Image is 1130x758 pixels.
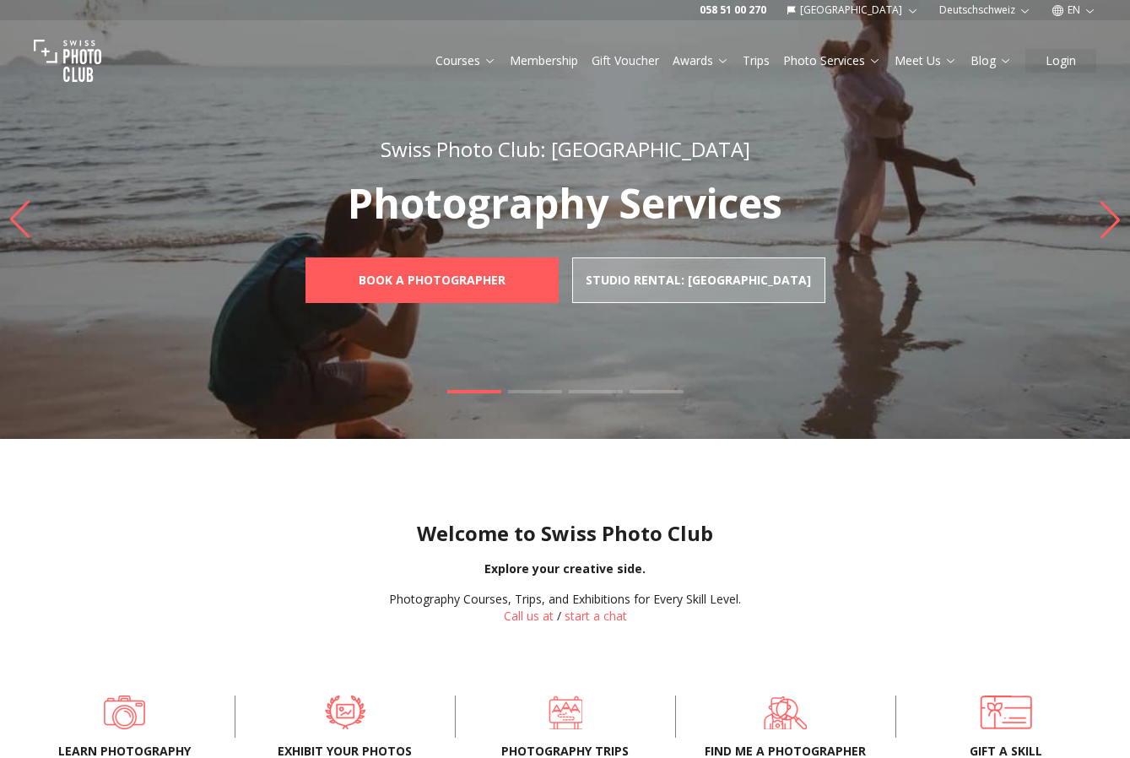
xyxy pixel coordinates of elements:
b: Studio Rental: [GEOGRAPHIC_DATA] [586,272,811,289]
a: Call us at [504,608,554,624]
a: Courses [435,52,496,69]
button: Photo Services [776,49,888,73]
div: Explore your creative side. [14,560,1116,577]
div: Photography Courses, Trips, and Exhibitions for Every Skill Level. [389,591,741,608]
a: Studio Rental: [GEOGRAPHIC_DATA] [572,257,825,303]
a: Membership [510,52,578,69]
button: Trips [736,49,776,73]
b: Book a photographer [359,272,506,289]
a: Meet Us [895,52,957,69]
a: Photo Services [783,52,881,69]
h1: Welcome to Swiss Photo Club [14,520,1116,547]
img: Swiss photo club [34,27,101,95]
p: Photography Services [268,183,862,224]
button: Meet Us [888,49,964,73]
a: 058 51 00 270 [700,3,766,17]
a: Exhibit your photos [262,696,428,729]
a: Book a photographer [305,257,559,303]
a: Trips [743,52,770,69]
button: Courses [429,49,503,73]
button: Blog [964,49,1019,73]
a: Find me a photographer [703,696,868,729]
button: Awards [666,49,736,73]
span: Swiss Photo Club: [GEOGRAPHIC_DATA] [381,135,750,163]
div: / [389,591,741,625]
button: Membership [503,49,585,73]
a: Awards [673,52,729,69]
a: Learn Photography [42,696,208,729]
a: Photography trips [483,696,648,729]
button: Login [1025,49,1096,73]
a: Gift Voucher [592,52,659,69]
a: Blog [971,52,1012,69]
a: Gift a skill [923,696,1089,729]
button: Gift Voucher [585,49,666,73]
button: start a chat [565,608,627,625]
